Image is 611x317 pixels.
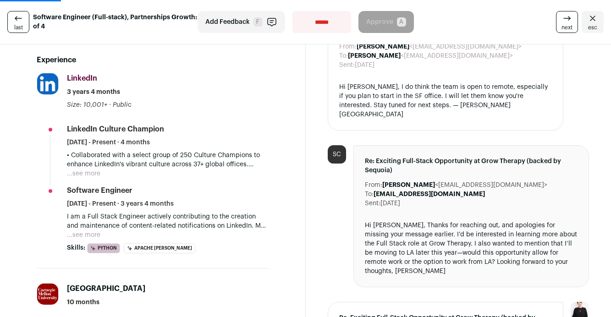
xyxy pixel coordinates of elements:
h2: Experience [37,55,269,66]
dd: [DATE] [355,60,374,70]
dt: From: [339,42,357,51]
img: e25e034e56fd650ac677a3493357f9f25e8c25c14f88654d3136345e9afc6079.jpg [37,284,58,305]
div: LinkedIn Culture Champion ​​ [67,124,166,134]
b: [PERSON_NAME] [357,44,409,50]
span: [GEOGRAPHIC_DATA] [67,285,145,292]
a: last [7,11,29,33]
dd: <[EMAIL_ADDRESS][DOMAIN_NAME]> [382,180,547,190]
a: Close [582,11,604,33]
dt: From: [365,180,382,190]
div: Hi [PERSON_NAME], Thanks for reaching out, and apologies for missing your message earlier. I’d be... [365,221,578,276]
span: · [109,100,111,109]
dd: <[EMAIL_ADDRESS][DOMAIN_NAME]> [348,51,513,60]
dd: [DATE] [380,199,400,208]
span: last [14,24,23,31]
div: Software Engineer [67,186,132,196]
span: esc [588,24,597,31]
li: Python [87,243,120,253]
span: 10 months [67,298,99,307]
span: 3 years 4 months [67,87,120,97]
b: [EMAIL_ADDRESS][DOMAIN_NAME] [374,191,485,197]
span: Add Feedback [205,17,250,27]
button: Add Feedback F [198,11,285,33]
dt: To: [339,51,348,60]
button: ...see more [67,169,100,178]
span: Skills: [67,243,85,252]
b: [PERSON_NAME] [382,182,435,188]
a: next [556,11,578,33]
dt: To: [365,190,374,199]
img: e23be04427e9fc54bf8b6f4ecff8b046137624144e00097804b976b9db2c38c9.jpg [37,73,58,94]
p: I am a Full Stack Engineer actively contributing to the creation and maintenance of content-relat... [67,212,269,230]
span: LinkedIn [67,75,97,82]
div: SC [328,145,346,164]
dt: Sent: [365,199,380,208]
span: next [561,24,572,31]
span: Size: 10,001+ [67,102,107,108]
dt: Sent: [339,60,355,70]
li: Apache [PERSON_NAME] [124,243,195,253]
span: [DATE] - Present · 4 months [67,138,150,147]
dd: <[EMAIL_ADDRESS][DOMAIN_NAME]> [357,42,522,51]
span: Re: Exciting Full-Stack Opportunity at Grow Therapy (backed by Sequoia) [365,157,578,175]
b: [PERSON_NAME] [348,53,401,59]
div: Hi [PERSON_NAME], I do think the team is open to remote, especially if you plan to start in the S... [339,82,552,119]
button: ...see more [67,230,100,240]
span: Public [113,102,132,108]
span: F [253,17,263,27]
p: • Collaborated with a select group of 250 Culture Champions to enhance LinkedIn's vibrant culture... [67,151,269,169]
span: [DATE] - Present · 3 years 4 months [67,199,174,208]
strong: Software Engineer (Full-stack), Partnerships Growth: 1 of 4 [33,13,201,31]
